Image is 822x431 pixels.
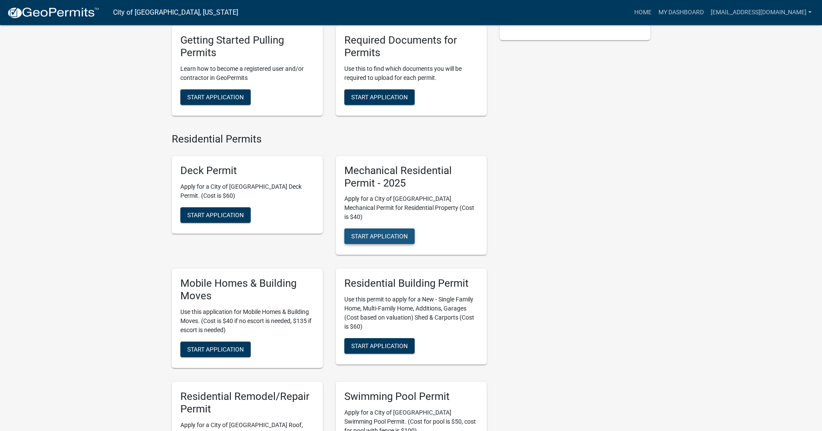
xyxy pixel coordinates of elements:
[344,390,478,403] h5: Swimming Pool Permit
[655,4,707,21] a: My Dashboard
[180,390,314,415] h5: Residential Remodel/Repair Permit
[180,307,314,335] p: Use this application for Mobile Homes & Building Moves. (Cost is $40 if no escort is needed, $135...
[344,228,415,244] button: Start Application
[707,4,815,21] a: [EMAIL_ADDRESS][DOMAIN_NAME]
[180,182,314,200] p: Apply for a City of [GEOGRAPHIC_DATA] Deck Permit. (Cost is $60)
[180,34,314,59] h5: Getting Started Pulling Permits
[180,89,251,105] button: Start Application
[187,94,244,101] span: Start Application
[180,207,251,223] button: Start Application
[172,133,487,146] h4: Residential Permits
[187,346,244,353] span: Start Application
[344,165,478,190] h5: Mechanical Residential Permit - 2025
[187,211,244,218] span: Start Application
[180,64,314,82] p: Learn how to become a registered user and/or contractor in GeoPermits
[344,34,478,59] h5: Required Documents for Permits
[344,295,478,331] p: Use this permit to apply for a New - Single Family Home, Multi-Family Home, Additions, Garages (C...
[180,277,314,302] h5: Mobile Homes & Building Moves
[180,342,251,357] button: Start Application
[631,4,655,21] a: Home
[351,94,408,101] span: Start Application
[344,89,415,105] button: Start Application
[351,233,408,240] span: Start Application
[351,342,408,349] span: Start Application
[113,5,238,20] a: City of [GEOGRAPHIC_DATA], [US_STATE]
[180,165,314,177] h5: Deck Permit
[344,64,478,82] p: Use this to find which documents you will be required to upload for each permit.
[344,277,478,290] h5: Residential Building Permit
[344,338,415,354] button: Start Application
[344,194,478,222] p: Apply for a City of [GEOGRAPHIC_DATA] Mechanical Permit for Residential Property (Cost is $40)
